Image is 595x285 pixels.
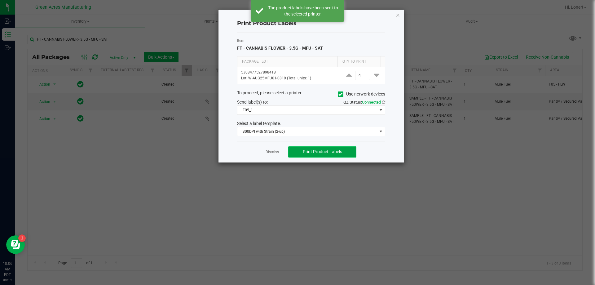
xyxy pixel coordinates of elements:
div: The product labels have been sent to the selected printer. [267,5,339,17]
span: Print Product Labels [303,149,342,154]
p: Lot: W-AUG25MFU01-0819 (Total units: 1) [241,75,337,81]
iframe: Resource center unread badge [18,234,26,242]
span: F05_1 [237,106,377,114]
span: Send label(s) to: [237,100,268,105]
span: 300DPI with Strain (2-up) [237,127,377,136]
span: Connected [362,100,381,105]
th: Qty to Print [337,56,381,67]
iframe: Resource center [6,235,25,254]
button: Print Product Labels [288,146,356,158]
span: FT - CANNABIS FLOWER - 3.5G - MFU - SAT [237,46,323,51]
div: Select a label template. [232,120,390,127]
span: QZ Status: [343,100,385,105]
h4: Print Product Labels [237,20,385,28]
a: Dismiss [266,149,279,155]
label: Use network devices [338,91,385,97]
div: To proceed, please select a printer. [232,90,390,99]
th: Package | Lot [237,56,337,67]
label: Item [237,38,385,43]
p: 5308477527898418 [241,69,337,75]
